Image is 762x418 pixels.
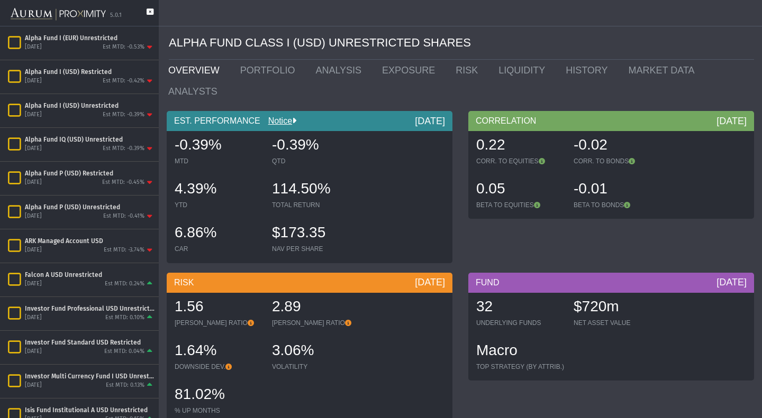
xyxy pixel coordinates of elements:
span: -0.39% [272,136,319,153]
div: [DATE] [415,276,445,289]
div: Alpha Fund P (USD) Unrestricted [25,203,155,211]
div: 81.02% [175,384,261,406]
div: [DATE] [25,212,42,220]
div: FUND [468,273,754,293]
span: 0.22 [476,136,505,153]
img: Aurum-Proximity%20white.svg [11,3,106,26]
div: Notice [260,115,296,127]
div: Est MTD: 0.24% [105,280,144,288]
div: [DATE] [716,276,747,289]
div: [PERSON_NAME] RATIO [175,319,261,327]
div: [DATE] [25,43,42,51]
div: [DATE] [25,280,42,288]
div: Investor Fund Standard USD Restricted [25,338,155,347]
div: [DATE] [25,111,42,119]
div: 114.50% [272,179,359,201]
div: ARK Managed Account USD [25,237,155,245]
a: ANALYSIS [307,60,374,81]
div: [DATE] [716,115,747,127]
div: Macro [476,340,564,363]
div: Est MTD: -0.45% [102,179,144,187]
div: DOWNSIDE DEV. [175,363,261,371]
div: Investor Multi Currency Fund I USD Unrestricted [25,372,155,380]
a: LIQUIDITY [491,60,558,81]
div: [DATE] [25,77,42,85]
div: Est MTD: 0.13% [106,382,144,389]
div: [DATE] [25,145,42,153]
div: Est MTD: -0.39% [103,145,144,153]
div: CORRELATION [468,111,754,131]
div: Alpha Fund P (USD) Restricted [25,169,155,178]
div: [DATE] [25,382,42,389]
div: 2.89 [272,296,359,319]
div: TOTAL RETURN [272,201,359,209]
div: [PERSON_NAME] RATIO [272,319,359,327]
a: OVERVIEW [160,60,232,81]
a: HISTORY [558,60,620,81]
div: BETA TO BONDS [574,201,660,209]
div: MTD [175,157,261,165]
div: Est MTD: 0.04% [104,348,144,356]
div: 4.39% [175,179,261,201]
div: 5.0.1 [110,12,122,20]
div: CORR. TO EQUITIES [476,157,563,165]
div: Est MTD: -0.42% [103,77,144,85]
div: CORR. TO BONDS [574,157,660,165]
div: Est MTD: -0.41% [103,212,144,220]
div: -0.02 [574,135,660,157]
div: UNDERLYING FUNDS [476,319,563,327]
div: [DATE] [25,246,42,254]
div: 3.06% [272,340,359,363]
a: MARKET DATA [621,60,707,81]
span: -0.39% [175,136,222,153]
div: Est MTD: -3.74% [104,246,144,254]
a: EXPOSURE [374,60,448,81]
div: RISK [167,273,452,293]
div: 1.64% [175,340,261,363]
div: NET ASSET VALUE [574,319,660,327]
div: Investor Fund Professional USD Unrestricted [25,304,155,313]
a: Notice [260,116,292,125]
div: 32 [476,296,563,319]
a: PORTFOLIO [232,60,308,81]
div: % UP MONTHS [175,406,261,415]
div: [DATE] [25,348,42,356]
div: Alpha Fund I (USD) Unrestricted [25,101,155,110]
div: Isis Fund Institutional A USD Unrestricted [25,406,155,414]
div: EST. PERFORMANCE [167,111,452,131]
div: $720m [574,296,660,319]
div: [DATE] [25,179,42,187]
div: [DATE] [415,115,445,127]
a: RISK [448,60,491,81]
div: Alpha Fund I (USD) Restricted [25,68,155,76]
div: 1.56 [175,296,261,319]
div: Est MTD: -0.53% [103,43,144,51]
div: $173.35 [272,222,359,245]
a: ANALYSTS [160,81,230,102]
div: Alpha Fund IQ (USD) Unrestricted [25,135,155,144]
div: 6.86% [175,222,261,245]
div: NAV PER SHARE [272,245,359,253]
div: -0.01 [574,179,660,201]
div: Alpha Fund I (EUR) Unrestricted [25,34,155,42]
div: Falcon A USD Unrestricted [25,271,155,279]
div: BETA TO EQUITIES [476,201,563,209]
div: VOLATILITY [272,363,359,371]
div: ALPHA FUND CLASS I (USD) UNRESTRICTED SHARES [169,26,754,60]
div: TOP STRATEGY (BY ATTRIB.) [476,363,564,371]
div: YTD [175,201,261,209]
div: Est MTD: -0.39% [103,111,144,119]
div: 0.05 [476,179,563,201]
div: CAR [175,245,261,253]
div: Est MTD: 0.10% [105,314,144,322]
div: QTD [272,157,359,165]
div: [DATE] [25,314,42,322]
